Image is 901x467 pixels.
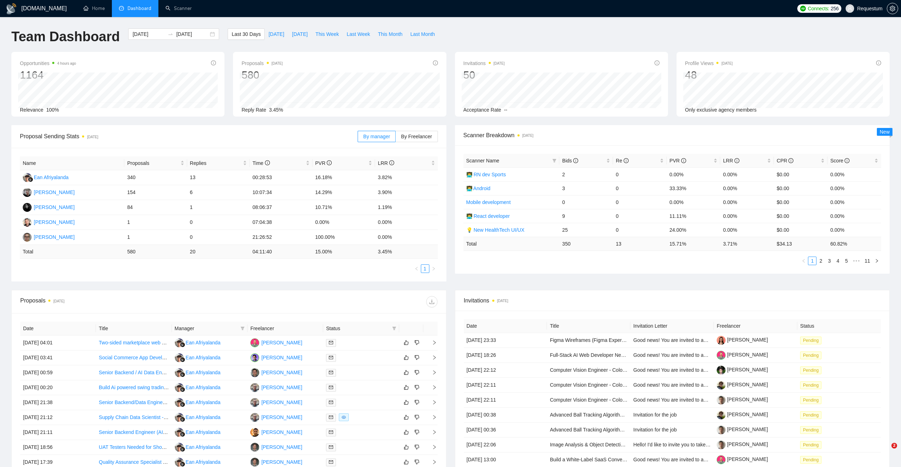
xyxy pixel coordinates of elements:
div: Ean Afriyalanda [186,413,221,421]
div: 1164 [20,68,76,82]
span: Invitations [463,59,505,68]
a: Pending [800,337,824,343]
button: dislike [413,443,421,451]
button: like [402,383,411,392]
li: 1 [808,257,816,265]
span: By Freelancer [401,134,432,139]
a: Pending [800,442,824,447]
span: PVR [669,158,686,163]
li: 11 [862,257,873,265]
a: Build a White-Label SaaS Conversational AI Platform for UK Estate Agents [550,457,714,462]
img: gigradar-bm.png [180,372,185,377]
button: Last Week [343,28,374,40]
span: Last 30 Days [232,30,261,38]
a: PG[PERSON_NAME] [250,384,302,390]
img: c1JrBMKs4n6n1XTwr9Ch9l6Wx8P0d_I_SvDLcO1YUT561ZyDL7tww5njnySs8rLO2E [717,425,726,434]
a: [PERSON_NAME] [717,352,768,358]
span: -- [504,107,507,113]
h1: Team Dashboard [11,28,120,45]
a: Image Analysis & Object Detection Expert for Furniture Volume Estimation [550,442,713,447]
div: Ean Afriyalanda [34,173,69,181]
span: Pending [800,351,821,359]
img: AK [250,368,259,377]
span: Connects: [808,5,829,12]
div: 50 [463,68,505,82]
button: [DATE] [265,28,288,40]
span: like [404,459,409,465]
span: dislike [414,429,419,435]
img: gigradar-bm.png [180,432,185,437]
span: Dashboard [127,5,151,11]
span: like [404,385,409,390]
a: Senior Backend Engineer (AI-Powered SaaS Platform, Microservices, CRM/Real Estate Integrations) [99,429,321,435]
a: searchScanner [165,5,192,11]
button: like [402,353,411,362]
span: Last Month [410,30,435,38]
a: Figma Wireframes (Figma Expert Needed) [550,337,644,343]
img: c13_W7EwNRmY6r3PpOF4fSbnGeZfmmxjMAXFu4hJ2fE6zyjFsKva-mNce01Y8VkI2w [717,410,726,419]
a: Senior Backend/Data Engineer (Python/FastAPI) — Real-Time Market Data Ingestion & Scoring [99,399,310,405]
div: Ean Afriyalanda [186,354,221,361]
img: EA [175,368,184,377]
div: Ean Afriyalanda [186,443,221,451]
button: dislike [413,353,421,362]
a: setting [887,6,898,11]
img: gigradar-bm.png [180,357,185,362]
span: info-circle [573,158,578,163]
button: right [873,257,881,265]
img: OD [250,428,259,437]
span: mail [329,445,333,449]
div: [PERSON_NAME] [34,233,75,241]
span: info-circle [389,160,394,165]
div: [PERSON_NAME] [34,218,75,226]
div: [PERSON_NAME] [261,354,302,361]
a: Full-Stack AI Web Developer Needed for SaaS Project [550,352,669,358]
time: [DATE] [87,135,98,139]
li: 1 [421,264,429,273]
img: DB [250,338,259,347]
img: EA [175,383,184,392]
div: 580 [241,68,283,82]
button: like [402,428,411,436]
iframe: Intercom live chat [877,443,894,460]
a: PG[PERSON_NAME] [250,399,302,405]
span: info-circle [327,160,332,165]
a: 👨‍💻 RN dev Sports [466,172,506,177]
li: 3 [825,257,834,265]
a: [PERSON_NAME] [717,426,768,432]
button: dislike [413,368,421,377]
li: 5 [842,257,851,265]
li: 2 [816,257,825,265]
span: mail [329,400,333,404]
img: c1JrBMKs4n6n1XTwr9Ch9l6Wx8P0d_I_SvDLcO1YUT561ZyDL7tww5njnySs8rLO2E [717,440,726,449]
a: 👨‍💻 React developer [466,213,510,219]
a: 👨‍💻 Android [466,186,490,191]
button: Last Month [406,28,439,40]
img: gigradar-bm.png [180,342,185,347]
span: dislike [414,340,419,345]
span: like [404,399,409,405]
span: Proposals [127,159,179,167]
img: AK [23,203,32,212]
a: Advanced Ball Tracking Algorithm for Tennis Video Analysis [550,412,680,418]
img: gigradar-bm.png [180,447,185,452]
a: 5 [842,257,850,265]
button: dislike [413,413,421,422]
span: dislike [414,385,419,390]
div: [PERSON_NAME] [261,398,302,406]
span: Scanner Name [466,158,499,163]
span: dislike [414,444,419,450]
span: like [404,429,409,435]
span: 3.45% [269,107,283,113]
img: c1eXUdwHc_WaOcbpPFtMJupqop6zdMumv1o7qBBEoYRQ7Y2b-PMuosOa1Pnj0gGm9V [717,351,726,360]
a: EAEan Afriyalanda [175,429,221,435]
a: Pending [800,427,824,433]
a: homeHome [83,5,105,11]
button: dislike [413,458,421,466]
span: info-circle [845,158,850,163]
input: End date [176,30,208,38]
a: [PERSON_NAME] [717,382,768,387]
img: VL [23,188,32,197]
span: info-circle [788,158,793,163]
img: EA [175,353,184,362]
